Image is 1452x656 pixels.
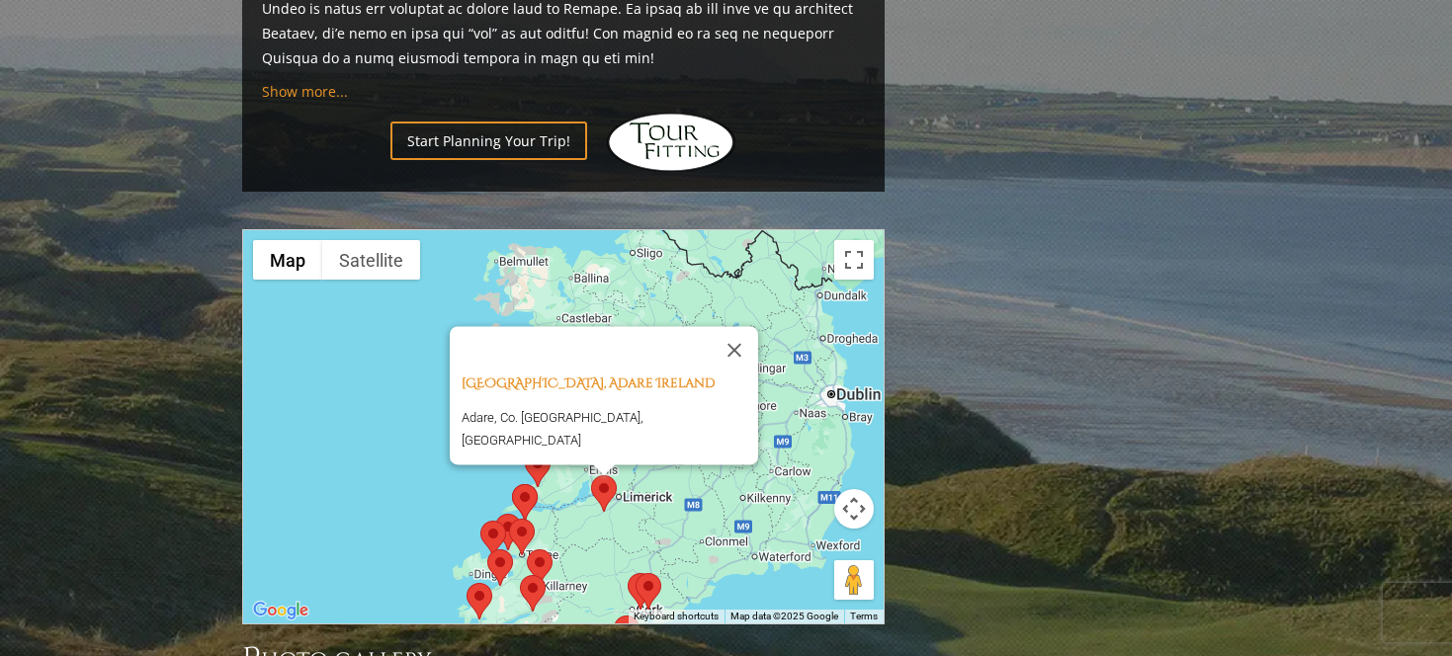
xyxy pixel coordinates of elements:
button: Map camera controls [834,489,874,529]
button: Close [711,327,758,374]
p: Adare, Co. [GEOGRAPHIC_DATA], [GEOGRAPHIC_DATA] [462,406,758,452]
span: Map data ©2025 Google [730,611,838,621]
img: Hidden Links [607,113,735,172]
button: Show street map [253,240,322,280]
a: [GEOGRAPHIC_DATA], Adare Ireland [462,375,715,393]
a: Terms (opens in new tab) [850,611,878,621]
button: Toggle fullscreen view [834,240,874,280]
a: Start Planning Your Trip! [390,122,587,160]
button: Drag Pegman onto the map to open Street View [834,560,874,600]
button: Show satellite imagery [322,240,420,280]
a: Open this area in Google Maps (opens a new window) [248,598,313,623]
img: Google [248,598,313,623]
a: Show more... [262,82,348,101]
button: Keyboard shortcuts [634,610,719,623]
